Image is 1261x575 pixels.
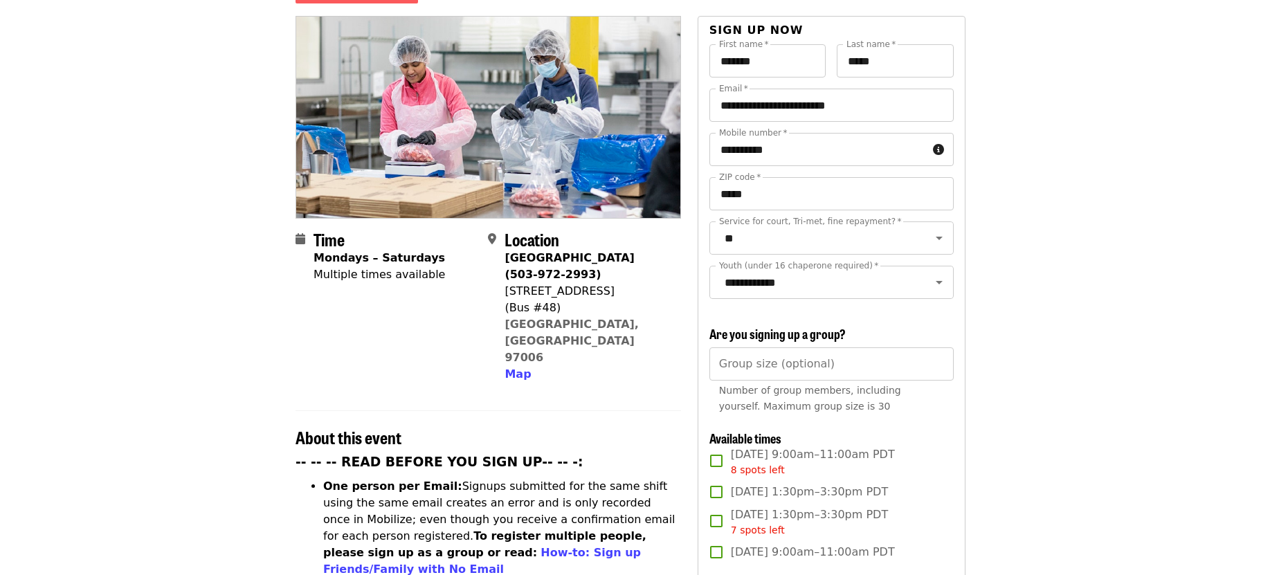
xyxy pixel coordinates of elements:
[731,484,888,500] span: [DATE] 1:30pm–3:30pm PDT
[719,40,769,48] label: First name
[709,347,954,381] input: [object Object]
[709,89,954,122] input: Email
[314,227,345,251] span: Time
[933,143,944,156] i: circle-info icon
[314,266,445,283] div: Multiple times available
[731,446,895,477] span: [DATE] 9:00am–11:00am PDT
[837,44,954,77] input: Last name
[709,325,846,343] span: Are you signing up a group?
[296,455,583,469] strong: -- -- -- READ BEFORE YOU SIGN UP-- -- -:
[505,318,639,364] a: [GEOGRAPHIC_DATA], [GEOGRAPHIC_DATA] 97006
[488,232,496,246] i: map-marker-alt icon
[505,227,559,251] span: Location
[505,300,669,316] div: (Bus #48)
[846,40,896,48] label: Last name
[731,544,895,560] span: [DATE] 9:00am–11:00am PDT
[731,506,888,538] span: [DATE] 1:30pm–3:30pm PDT
[709,133,927,166] input: Mobile number
[709,24,804,37] span: Sign up now
[505,251,634,281] strong: [GEOGRAPHIC_DATA] (503-972-2993)
[323,529,646,559] strong: To register multiple people, please sign up as a group or read:
[719,262,878,270] label: Youth (under 16 chaperone required)
[709,177,954,210] input: ZIP code
[731,524,785,536] span: 7 spots left
[929,228,949,248] button: Open
[719,84,748,93] label: Email
[731,464,785,475] span: 8 spots left
[709,44,826,77] input: First name
[314,251,445,264] strong: Mondays – Saturdays
[719,385,901,412] span: Number of group members, including yourself. Maximum group size is 30
[505,367,531,381] span: Map
[709,429,781,447] span: Available times
[296,232,305,246] i: calendar icon
[505,366,531,383] button: Map
[929,273,949,292] button: Open
[296,17,680,217] img: Oct/Nov/Dec - Beaverton: Repack/Sort (age 10+) organized by Oregon Food Bank
[323,480,462,493] strong: One person per Email:
[719,173,761,181] label: ZIP code
[719,217,902,226] label: Service for court, Tri-met, fine repayment?
[719,129,787,137] label: Mobile number
[296,425,401,449] span: About this event
[505,283,669,300] div: [STREET_ADDRESS]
